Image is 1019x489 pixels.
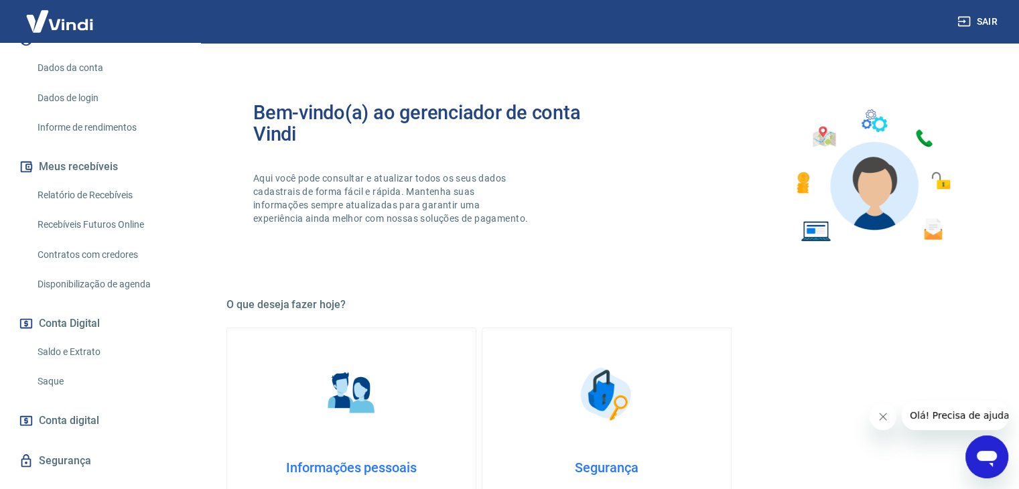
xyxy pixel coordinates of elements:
[16,406,184,435] a: Conta digital
[32,211,184,238] a: Recebíveis Futuros Online
[16,446,184,476] a: Segurança
[32,368,184,395] a: Saque
[253,171,531,225] p: Aqui você pode consultar e atualizar todos os seus dados cadastrais de forma fácil e rápida. Mant...
[573,360,640,427] img: Segurança
[32,338,184,366] a: Saldo e Extrato
[16,309,184,338] button: Conta Digital
[955,9,1003,34] button: Sair
[226,298,987,311] h5: O que deseja fazer hoje?
[16,152,184,182] button: Meus recebíveis
[32,84,184,112] a: Dados de login
[504,460,709,476] h4: Segurança
[785,102,960,250] img: Imagem de um avatar masculino com diversos icones exemplificando as funcionalidades do gerenciado...
[16,1,103,42] img: Vindi
[32,54,184,82] a: Dados da conta
[32,241,184,269] a: Contratos com credores
[253,102,607,145] h2: Bem-vindo(a) ao gerenciador de conta Vindi
[32,114,184,141] a: Informe de rendimentos
[39,411,99,430] span: Conta digital
[870,403,896,430] iframe: Fechar mensagem
[32,271,184,298] a: Disponibilização de agenda
[318,360,385,427] img: Informações pessoais
[32,182,184,209] a: Relatório de Recebíveis
[902,401,1008,430] iframe: Mensagem da empresa
[965,435,1008,478] iframe: Botão para abrir a janela de mensagens
[249,460,454,476] h4: Informações pessoais
[8,9,113,20] span: Olá! Precisa de ajuda?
